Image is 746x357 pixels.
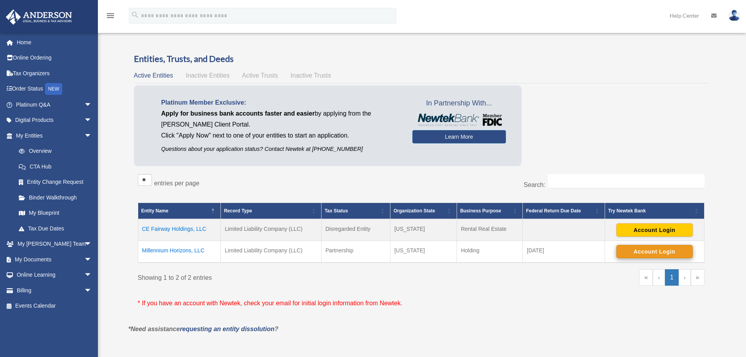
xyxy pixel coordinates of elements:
th: Record Type: Activate to sort [220,203,321,219]
a: Account Login [616,227,693,233]
label: entries per page [154,180,200,187]
p: by applying from the [PERSON_NAME] Client Portal. [161,108,401,130]
div: NEW [45,83,62,95]
a: CTA Hub [11,159,100,174]
a: Previous [653,269,665,286]
p: * If you have an account with Newtek, check your email for initial login information from Newtek. [138,298,704,309]
button: Account Login [616,245,693,258]
span: Record Type [224,208,252,214]
span: Business Purpose [460,208,501,214]
a: Platinum Q&Aarrow_drop_down [5,97,104,112]
a: Binder Walkthrough [11,190,100,205]
span: Active Entities [134,72,173,79]
span: Organization State [394,208,435,214]
a: Online Ordering [5,50,104,66]
a: Last [691,269,704,286]
img: User Pic [728,10,740,21]
a: menu [106,14,115,20]
a: Entity Change Request [11,174,100,190]
td: [DATE] [523,241,605,263]
th: Business Purpose: Activate to sort [457,203,522,219]
a: Online Learningarrow_drop_down [5,267,104,283]
img: Anderson Advisors Platinum Portal [4,9,74,25]
span: Inactive Trusts [291,72,331,79]
div: Try Newtek Bank [608,206,692,216]
i: search [131,11,139,19]
span: Inactive Entities [186,72,229,79]
td: Millennium Horizons, LLC [138,241,220,263]
a: Tax Due Dates [11,221,100,236]
i: menu [106,11,115,20]
a: Digital Productsarrow_drop_down [5,112,104,128]
span: Entity Name [141,208,168,214]
img: NewtekBankLogoSM.png [416,114,502,126]
span: arrow_drop_down [84,236,100,252]
td: CE Fairway Holdings, LLC [138,219,220,241]
h3: Entities, Trusts, and Deeds [134,53,708,65]
em: *Need assistance ? [128,326,278,332]
td: Partnership [321,241,390,263]
td: Holding [457,241,522,263]
span: arrow_drop_down [84,267,100,283]
span: Federal Return Due Date [526,208,581,214]
span: arrow_drop_down [84,252,100,268]
td: Disregarded Entity [321,219,390,241]
span: Apply for business bank accounts faster and easier [161,110,315,117]
div: Showing 1 to 2 of 2 entries [138,269,415,283]
a: Next [679,269,691,286]
th: Try Newtek Bank : Activate to sort [605,203,704,219]
a: Events Calendar [5,298,104,314]
a: First [639,269,653,286]
a: requesting an entity dissolution [180,326,275,332]
a: My Blueprint [11,205,100,221]
span: In Partnership With... [412,97,506,110]
td: [US_STATE] [390,219,457,241]
td: [US_STATE] [390,241,457,263]
a: Home [5,34,104,50]
a: Account Login [616,248,693,254]
span: arrow_drop_down [84,97,100,113]
p: Click "Apply Now" next to one of your entities to start an application. [161,130,401,141]
a: My [PERSON_NAME] Teamarrow_drop_down [5,236,104,252]
th: Organization State: Activate to sort [390,203,457,219]
span: arrow_drop_down [84,112,100,129]
span: Active Trusts [242,72,278,79]
a: Billingarrow_drop_down [5,283,104,298]
a: Overview [11,143,96,159]
a: My Documentsarrow_drop_down [5,252,104,267]
a: Tax Organizers [5,65,104,81]
a: 1 [665,269,679,286]
span: Tax Status [325,208,348,214]
td: Rental Real Estate [457,219,522,241]
th: Entity Name: Activate to invert sorting [138,203,220,219]
span: arrow_drop_down [84,128,100,144]
p: Platinum Member Exclusive: [161,97,401,108]
span: arrow_drop_down [84,283,100,299]
td: Limited Liability Company (LLC) [220,219,321,241]
th: Federal Return Due Date: Activate to sort [523,203,605,219]
th: Tax Status: Activate to sort [321,203,390,219]
button: Account Login [616,223,693,237]
label: Search: [524,181,545,188]
a: Learn More [412,130,506,143]
td: Limited Liability Company (LLC) [220,241,321,263]
a: Order StatusNEW [5,81,104,97]
p: Questions about your application status? Contact Newtek at [PHONE_NUMBER] [161,144,401,154]
a: My Entitiesarrow_drop_down [5,128,100,143]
